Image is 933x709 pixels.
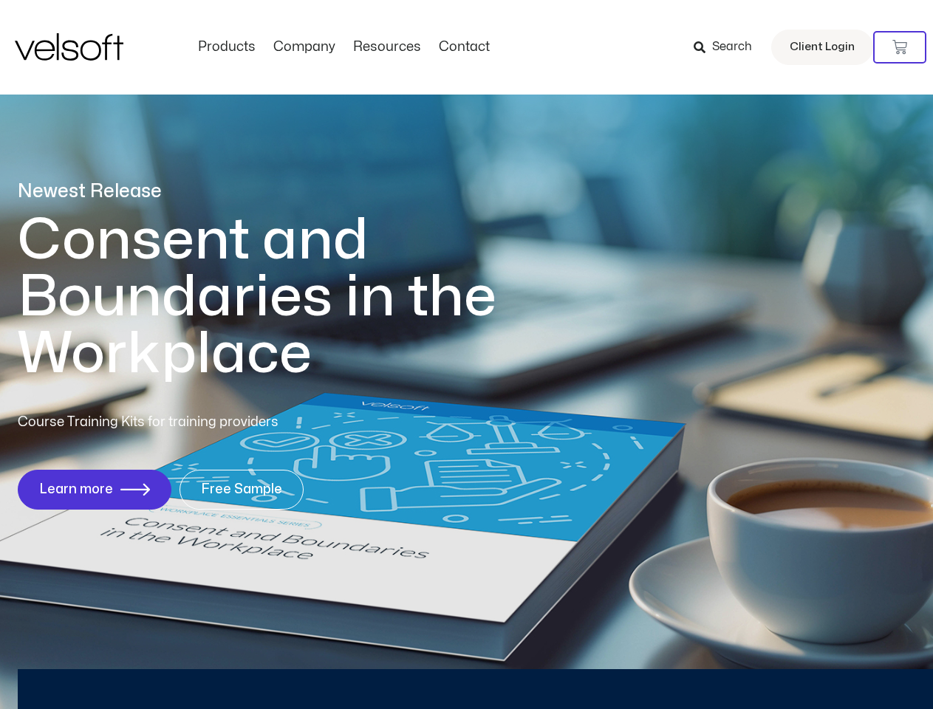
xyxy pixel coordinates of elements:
[694,35,762,60] a: Search
[430,39,499,55] a: ContactMenu Toggle
[712,38,752,57] span: Search
[18,470,171,510] a: Learn more
[771,30,873,65] a: Client Login
[18,179,557,205] p: Newest Release
[189,39,499,55] nav: Menu
[344,39,430,55] a: ResourcesMenu Toggle
[39,482,113,497] span: Learn more
[18,412,386,433] p: Course Training Kits for training providers
[790,38,855,57] span: Client Login
[180,470,304,510] a: Free Sample
[15,33,123,61] img: Velsoft Training Materials
[189,39,264,55] a: ProductsMenu Toggle
[18,212,557,383] h1: Consent and Boundaries in the Workplace
[264,39,344,55] a: CompanyMenu Toggle
[201,482,282,497] span: Free Sample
